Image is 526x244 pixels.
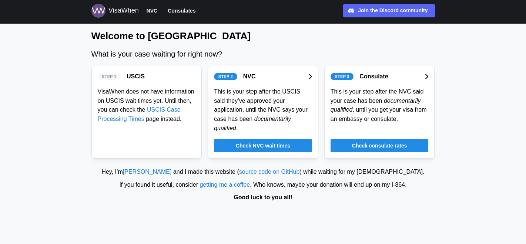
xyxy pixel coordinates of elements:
span: Step 3 [335,73,349,80]
div: VisaWhen [108,6,139,16]
div: If you found it useful, consider . Who knows, maybe your donation will end up on my I‑864. [4,180,522,190]
a: getting me a coffee [200,182,250,188]
span: Check NVC wait times [236,139,290,152]
a: [PERSON_NAME] [123,169,172,175]
em: documentarily qualified [331,98,421,113]
span: Check consulate rates [352,139,407,152]
div: This is your step after the USCIS said they’ve approved your application, until the NVC says your... [214,87,312,133]
a: Check consulate rates [331,139,429,152]
div: What is your case waiting for right now? [91,48,435,60]
div: VisaWhen does not have information on USCIS wait times yet. Until then, you can check the page in... [98,87,196,124]
span: Step 1 [102,73,116,80]
a: Check NVC wait times [214,139,312,152]
div: Join the Discord community [358,7,428,15]
div: NVC [243,72,256,81]
a: Step 2NVC [214,72,312,81]
a: Logo for VisaWhen VisaWhen [91,4,139,18]
a: source code on GitHub [239,169,300,175]
a: Join the Discord community [343,4,435,17]
span: Step 2 [218,73,233,80]
h1: Welcome to [GEOGRAPHIC_DATA] [91,30,435,43]
div: Good luck to you all! [4,193,522,202]
div: This is your step after the NVC said your case has been , until you get your visa from an embassy... [331,87,429,124]
span: NVC [147,6,158,15]
a: Step 3Consulate [331,72,429,81]
button: Consulates [164,6,199,16]
div: USCIS [127,72,145,81]
div: Consulate [359,72,388,81]
div: Hey, I’m and I made this website ( ) while waiting for my [DEMOGRAPHIC_DATA]. [4,167,522,177]
button: NVC [143,6,161,16]
span: Consulates [168,6,195,15]
img: Logo for VisaWhen [91,4,105,18]
a: USCIS Case Processing Times [98,106,181,122]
